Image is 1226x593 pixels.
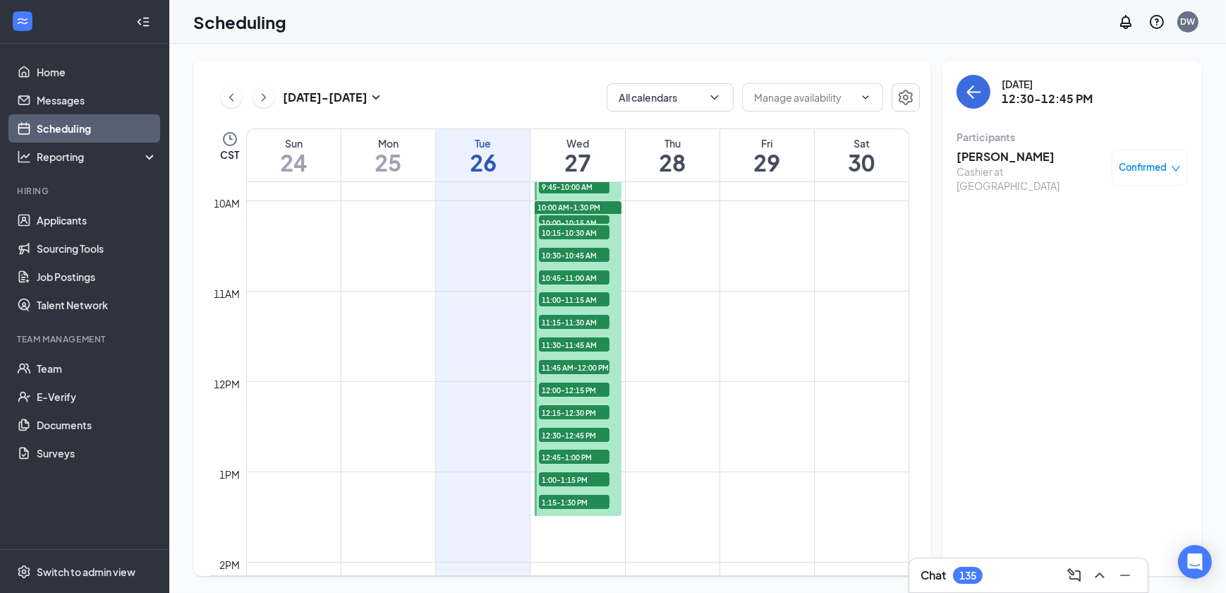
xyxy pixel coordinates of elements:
[1119,160,1167,174] span: Confirmed
[247,129,341,181] a: August 24, 2025
[37,206,157,234] a: Applicants
[436,129,530,181] a: August 26, 2025
[17,333,154,345] div: Team Management
[530,150,624,174] h1: 27
[37,565,135,579] div: Switch to admin view
[539,337,609,352] span: 11:30-11:45 AM
[539,215,609,229] span: 10:00-10:15 AM
[1114,564,1136,587] button: Minimize
[957,75,990,109] button: back-button
[860,92,871,103] svg: ChevronDown
[37,150,158,164] div: Reporting
[17,185,154,197] div: Hiring
[720,129,814,181] a: August 29, 2025
[965,83,982,100] svg: ArrowLeft
[539,179,609,193] span: 9:45-10:00 AM
[720,136,814,150] div: Fri
[1002,91,1093,107] h3: 12:30-12:45 PM
[37,354,157,383] a: Team
[754,90,854,105] input: Manage availability
[37,411,157,439] a: Documents
[1117,567,1134,584] svg: Minimize
[539,248,609,262] span: 10:30-10:45 AM
[341,136,435,150] div: Mon
[815,136,909,150] div: Sat
[37,114,157,143] a: Scheduling
[37,234,157,263] a: Sourcing Tools
[1117,13,1134,30] svg: Notifications
[436,136,530,150] div: Tue
[283,90,368,105] h3: [DATE] - [DATE]
[17,150,31,164] svg: Analysis
[539,360,609,374] span: 11:45 AM-12:00 PM
[220,148,239,162] span: CST
[539,270,609,284] span: 10:45-11:00 AM
[897,89,914,106] svg: Settings
[539,450,609,464] span: 12:45-1:00 PM
[37,58,157,86] a: Home
[957,164,1105,193] div: Cashier at [GEOGRAPHIC_DATA]
[539,472,609,486] span: 1:00-1:15 PM
[224,89,238,106] svg: ChevronLeft
[957,130,1188,144] div: Participants
[539,428,609,442] span: 12:30-12:45 PM
[212,376,243,392] div: 12pm
[892,83,920,112] button: Settings
[212,286,243,301] div: 11am
[720,150,814,174] h1: 29
[708,90,722,104] svg: ChevronDown
[530,129,624,181] a: August 27, 2025
[37,383,157,411] a: E-Verify
[1063,564,1086,587] button: ComposeMessage
[253,87,274,108] button: ChevronRight
[539,383,609,397] span: 12:00-12:15 PM
[193,10,286,34] h1: Scheduling
[1091,567,1108,584] svg: ChevronUp
[539,315,609,329] span: 11:15-11:30 AM
[341,129,435,181] a: August 25, 2025
[368,89,384,106] svg: SmallChevronDown
[1066,567,1083,584] svg: ComposeMessage
[626,150,720,174] h1: 28
[221,87,242,108] button: ChevronLeft
[1148,13,1165,30] svg: QuestionInfo
[37,263,157,291] a: Job Postings
[37,439,157,467] a: Surveys
[1178,545,1212,579] div: Open Intercom Messenger
[341,150,435,174] h1: 25
[37,291,157,319] a: Talent Network
[539,495,609,509] span: 1:15-1:30 PM
[539,292,609,306] span: 11:00-11:15 AM
[1002,77,1093,91] div: [DATE]
[626,129,720,181] a: August 28, 2025
[436,150,530,174] h1: 26
[957,149,1105,164] h3: [PERSON_NAME]
[17,565,31,579] svg: Settings
[530,136,624,150] div: Wed
[815,150,909,174] h1: 30
[217,467,243,482] div: 1pm
[257,89,271,106] svg: ChevronRight
[539,225,609,239] span: 10:15-10:30 AM
[221,131,238,148] svg: Clock
[247,150,341,174] h1: 24
[136,15,150,29] svg: Collapse
[959,570,976,582] div: 135
[37,86,157,114] a: Messages
[1181,16,1196,28] div: DW
[921,568,946,583] h3: Chat
[212,196,243,211] div: 10am
[1171,164,1181,174] span: down
[217,557,243,573] div: 2pm
[16,14,30,28] svg: WorkstreamLogo
[539,405,609,419] span: 12:15-12:30 PM
[247,136,341,150] div: Sun
[607,83,734,112] button: All calendarsChevronDown
[626,136,720,150] div: Thu
[538,203,600,212] span: 10:00 AM-1:30 PM
[1088,564,1111,587] button: ChevronUp
[815,129,909,181] a: August 30, 2025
